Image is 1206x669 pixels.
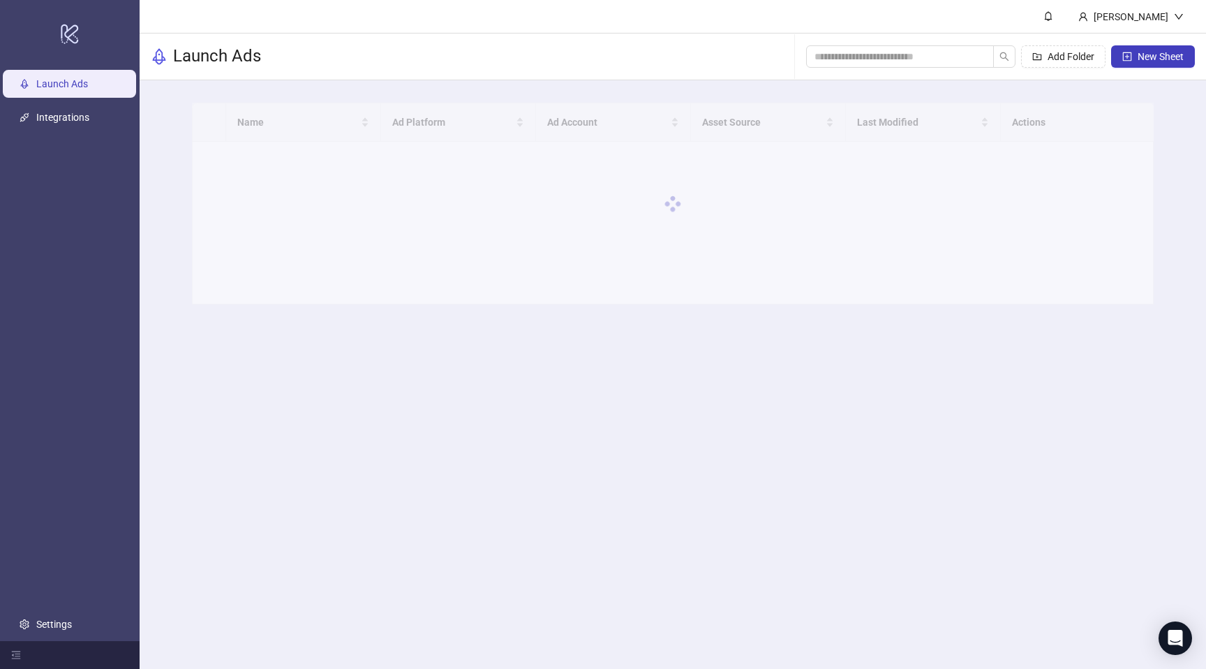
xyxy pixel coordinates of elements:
[151,48,167,65] span: rocket
[999,52,1009,61] span: search
[1048,51,1094,62] span: Add Folder
[1159,622,1192,655] div: Open Intercom Messenger
[1122,52,1132,61] span: plus-square
[1088,9,1174,24] div: [PERSON_NAME]
[173,45,261,68] h3: Launch Ads
[36,619,72,630] a: Settings
[36,112,89,123] a: Integrations
[1078,12,1088,22] span: user
[1174,12,1184,22] span: down
[1032,52,1042,61] span: folder-add
[1021,45,1105,68] button: Add Folder
[1138,51,1184,62] span: New Sheet
[1111,45,1195,68] button: New Sheet
[1043,11,1053,21] span: bell
[11,650,21,660] span: menu-fold
[36,78,88,89] a: Launch Ads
